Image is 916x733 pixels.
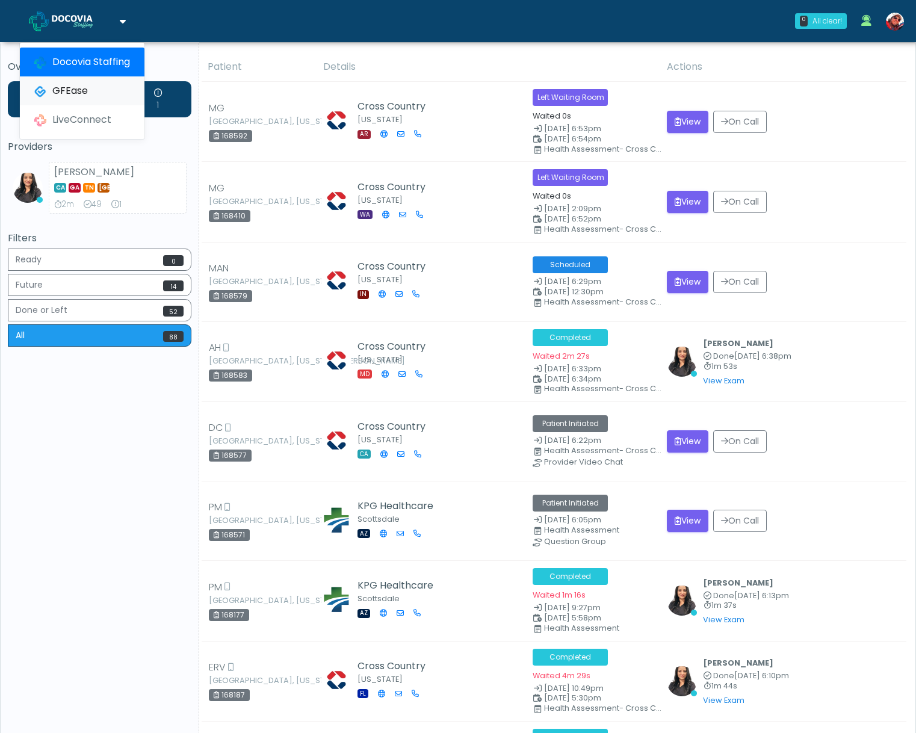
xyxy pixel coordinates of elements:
span: [DATE] 2:09pm [544,203,601,214]
img: Lisa Sellers [321,665,351,695]
b: [PERSON_NAME] [703,338,773,348]
button: View [667,271,708,293]
small: Completed at [703,353,791,360]
span: ERV [209,660,226,675]
small: Scheduled Time [533,288,652,296]
div: 168177 [209,609,249,621]
span: [DATE] 5:58pm [544,613,601,623]
span: Left Waiting Room [533,169,608,186]
div: 168410 [209,210,250,222]
button: On Call [713,510,767,532]
img: Erin Wiseman [321,505,351,535]
h5: Cross Country [357,101,431,112]
h5: Overview [8,61,191,72]
span: [DATE] 6:52pm [544,214,601,224]
span: Done [713,670,734,681]
b: [PERSON_NAME] [703,658,773,668]
small: [US_STATE] [357,114,403,125]
button: Done or Left52 [8,299,191,321]
span: Completed [533,649,608,666]
span: [DATE] 6:54pm [544,134,601,144]
span: WA [357,210,373,219]
small: [GEOGRAPHIC_DATA], [US_STATE][PERSON_NAME] [209,357,275,365]
div: 49 [84,199,102,211]
button: View [667,430,708,453]
small: Completed at [703,592,789,600]
div: All clear! [812,16,842,26]
small: Date Created [533,125,652,133]
span: FL [357,689,368,698]
small: Waited 0s [533,111,571,121]
div: 168592 [209,130,252,142]
span: Left Waiting Room [533,89,608,106]
button: View [667,111,708,133]
div: Health Assessment [544,625,664,632]
span: TN [83,183,95,193]
span: MD [357,370,372,379]
span: GA [69,183,81,193]
small: Date Created [533,685,652,693]
span: AZ [357,529,370,538]
h5: Cross Country [357,182,433,193]
img: Viral Patel [13,173,43,203]
small: [GEOGRAPHIC_DATA], [US_STATE] [209,118,275,125]
img: LiveConnect [34,114,46,126]
span: [DATE] 6:29pm [544,276,601,286]
small: [US_STATE] [357,274,403,285]
small: [US_STATE] [357,674,403,684]
span: [DATE] 10:49pm [544,683,604,693]
span: Scheduled [533,256,608,273]
small: Scheduled Time [533,135,652,143]
div: Health Assessment- Cross Country [544,298,664,306]
a: View Exam [703,614,744,625]
span: CA [54,183,66,193]
b: [PERSON_NAME] [703,578,773,588]
a: 0 All clear! [788,8,854,34]
div: 168187 [209,689,250,701]
div: Health Assessment- Cross Country [544,146,664,153]
small: Scheduled Time [533,215,652,223]
div: Health Assessment- Cross Country [544,385,664,392]
strong: [PERSON_NAME] [54,165,134,179]
button: View [667,510,708,532]
img: Lisa Sellers [321,345,351,376]
span: 52 [163,306,184,317]
span: MG [209,181,224,196]
small: [US_STATE] [357,195,403,205]
h5: Cross Country [357,421,431,432]
span: [DATE] 6:34pm [544,374,601,384]
small: Scheduled Time [533,614,652,622]
small: Scottsdale [357,514,400,524]
img: Lisa Sellers [321,265,351,295]
div: 1 [111,199,122,211]
small: [GEOGRAPHIC_DATA], [US_STATE] [209,438,275,445]
span: [DATE] 6:13pm [734,590,789,601]
small: Scottsdale [357,593,400,604]
span: [DATE] 12:30pm [544,286,604,297]
img: GFEase [34,85,46,97]
small: [US_STATE] [357,435,403,445]
th: Actions [660,52,906,82]
a: GFEase [20,76,144,105]
button: On Call [713,430,767,453]
span: Done [713,351,734,361]
div: Health Assessment- Cross Country [544,705,664,712]
div: Question Group [544,538,664,545]
small: 1m 37s [703,602,789,610]
span: Completed [533,568,608,585]
img: Docovia [52,15,112,27]
h5: KPG Healthcare [357,580,433,591]
a: LiveConnect [20,105,144,134]
img: Viral Patel [667,666,697,696]
span: MG [209,101,224,116]
h5: KPG Healthcare [357,501,433,512]
span: 14 [163,280,184,291]
small: Date Created [533,604,652,612]
h5: Cross Country [357,341,432,352]
span: IN [357,290,369,299]
span: DC [209,421,223,435]
button: All88 [8,324,191,347]
span: PM [209,580,222,595]
span: Done [713,590,734,601]
small: Waited 0s [533,191,571,201]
